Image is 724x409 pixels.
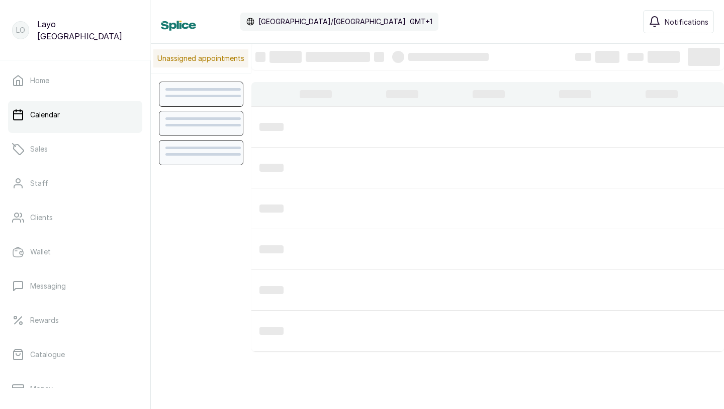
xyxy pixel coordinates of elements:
p: Money [30,384,53,394]
p: Layo [GEOGRAPHIC_DATA] [37,18,138,42]
p: Home [30,76,49,86]
p: Messaging [30,281,66,291]
p: Sales [30,144,48,154]
a: Rewards [8,306,142,334]
p: Clients [30,213,53,223]
p: GMT+1 [410,17,432,27]
a: Money [8,375,142,403]
a: Calendar [8,101,142,129]
a: Catalogue [8,340,142,369]
p: LO [16,25,25,35]
p: Wallet [30,247,51,257]
a: Staff [8,169,142,197]
p: Catalogue [30,350,65,360]
a: Messaging [8,272,142,300]
span: Notifications [665,17,708,27]
p: Calendar [30,110,60,120]
button: Notifications [643,10,714,33]
a: Sales [8,135,142,163]
a: Home [8,66,142,95]
p: Staff [30,178,48,188]
a: Clients [8,203,142,232]
p: Rewards [30,315,59,325]
p: [GEOGRAPHIC_DATA]/[GEOGRAPHIC_DATA] [258,17,406,27]
p: Unassigned appointments [153,49,248,67]
a: Wallet [8,238,142,266]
